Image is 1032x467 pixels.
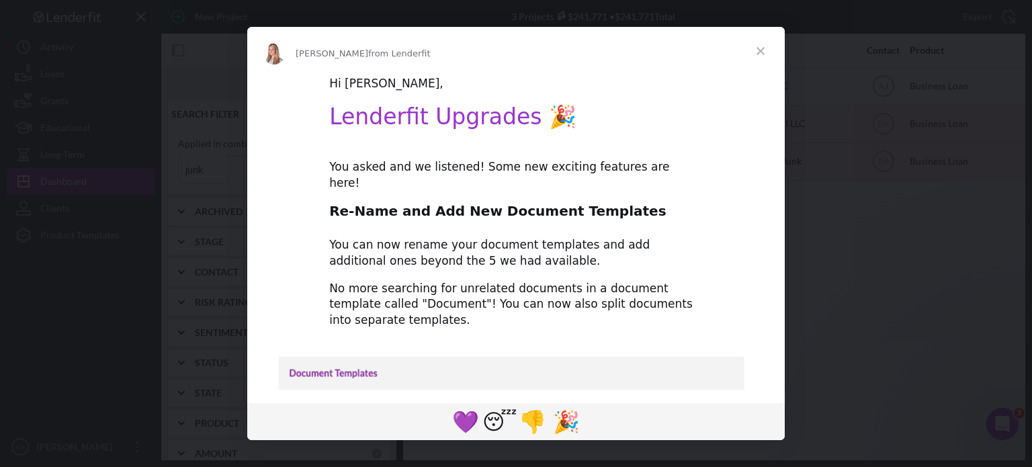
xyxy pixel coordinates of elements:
[329,76,703,92] div: Hi [PERSON_NAME],
[482,405,516,437] span: sleeping reaction
[452,409,479,435] span: 💜
[553,409,580,435] span: 🎉
[736,27,785,75] span: Close
[482,409,517,435] span: 😴
[516,405,550,437] span: 1 reaction
[550,405,583,437] span: tada reaction
[329,281,703,329] div: No more searching for unrelated documents in a document template called "Document"! You can now a...
[296,48,368,58] span: [PERSON_NAME]
[329,202,703,227] h2: Re-Name and Add New Document Templates
[329,237,703,269] div: You can now rename your document templates and add additional ones beyond the 5 we had available.
[519,409,546,435] span: 👎
[329,159,703,192] div: You asked and we listened! Some new exciting features are here!
[449,405,482,437] span: purple heart reaction
[329,103,703,139] h1: Lenderfit Upgrades 🎉
[263,43,285,65] img: Profile image for Allison
[368,48,431,58] span: from Lenderfit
